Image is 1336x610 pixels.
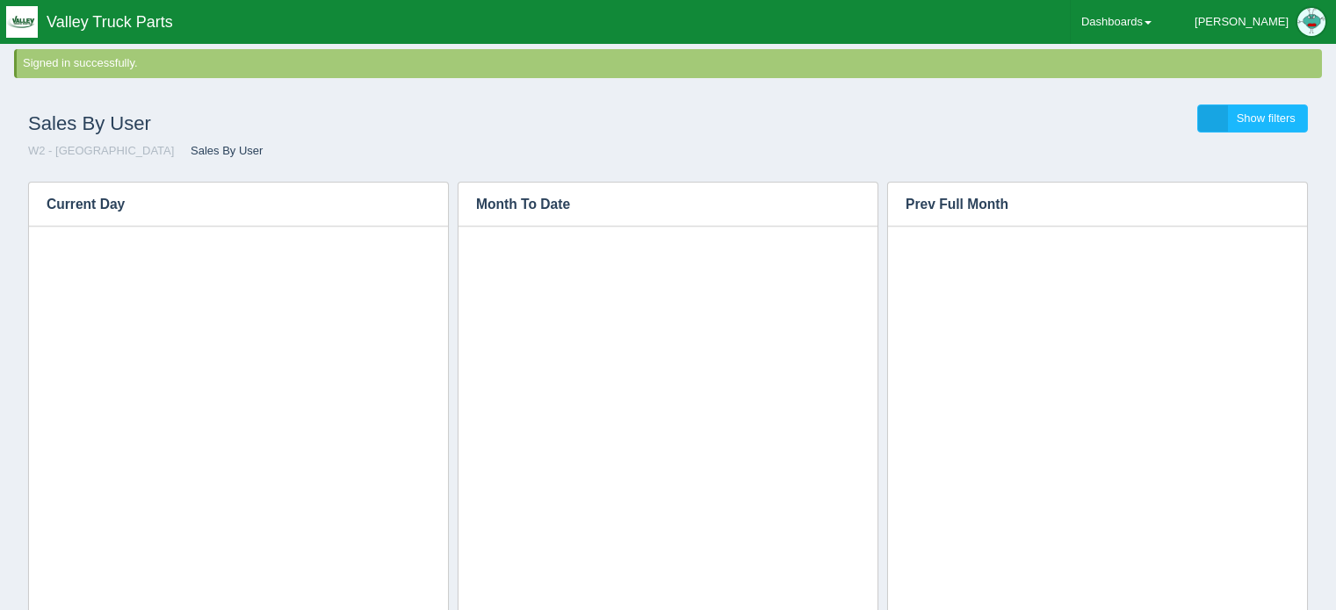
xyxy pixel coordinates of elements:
h3: Prev Full Month [888,183,1281,226]
li: Sales By User [177,143,263,160]
img: Profile Picture [1297,8,1325,36]
span: Valley Truck Parts [47,13,173,31]
div: [PERSON_NAME] [1195,4,1289,39]
div: Signed in successfully. [23,55,1318,72]
h3: Current Day [29,183,422,226]
h3: Month To Date [459,183,824,226]
a: W2 - [GEOGRAPHIC_DATA] [28,144,174,157]
img: q1blfpkbivjhsugxdrfq.png [6,6,38,38]
h1: Sales By User [28,104,668,143]
span: Show filters [1237,111,1296,125]
a: Show filters [1197,104,1308,133]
